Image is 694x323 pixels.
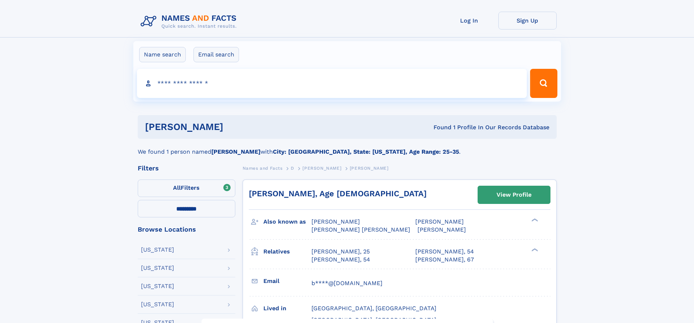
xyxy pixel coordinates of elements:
[141,283,174,289] div: [US_STATE]
[291,166,294,171] span: D
[263,245,311,258] h3: Relatives
[145,122,329,131] h1: [PERSON_NAME]
[440,12,498,29] a: Log In
[173,184,181,191] span: All
[302,166,341,171] span: [PERSON_NAME]
[311,305,436,312] span: [GEOGRAPHIC_DATA], [GEOGRAPHIC_DATA]
[302,164,341,173] a: [PERSON_NAME]
[530,218,538,222] div: ❯
[273,148,459,155] b: City: [GEOGRAPHIC_DATA], State: [US_STATE], Age Range: 25-35
[497,186,532,203] div: View Profile
[415,218,464,225] span: [PERSON_NAME]
[137,69,527,98] input: search input
[311,226,410,233] span: [PERSON_NAME] [PERSON_NAME]
[263,302,311,315] h3: Lived in
[311,248,370,256] a: [PERSON_NAME], 25
[263,216,311,228] h3: Also known as
[415,256,474,264] a: [PERSON_NAME], 67
[138,226,235,233] div: Browse Locations
[328,123,549,131] div: Found 1 Profile In Our Records Database
[138,165,235,172] div: Filters
[311,218,360,225] span: [PERSON_NAME]
[350,166,389,171] span: [PERSON_NAME]
[141,247,174,253] div: [US_STATE]
[243,164,283,173] a: Names and Facts
[530,247,538,252] div: ❯
[530,69,557,98] button: Search Button
[141,302,174,307] div: [US_STATE]
[141,265,174,271] div: [US_STATE]
[415,248,474,256] a: [PERSON_NAME], 54
[193,47,239,62] label: Email search
[291,164,294,173] a: D
[417,226,466,233] span: [PERSON_NAME]
[211,148,260,155] b: [PERSON_NAME]
[138,180,235,197] label: Filters
[478,186,550,204] a: View Profile
[138,12,243,31] img: Logo Names and Facts
[249,189,427,198] a: [PERSON_NAME], Age [DEMOGRAPHIC_DATA]
[139,47,186,62] label: Name search
[311,256,370,264] a: [PERSON_NAME], 54
[498,12,557,29] a: Sign Up
[138,139,557,156] div: We found 1 person named with .
[263,275,311,287] h3: Email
